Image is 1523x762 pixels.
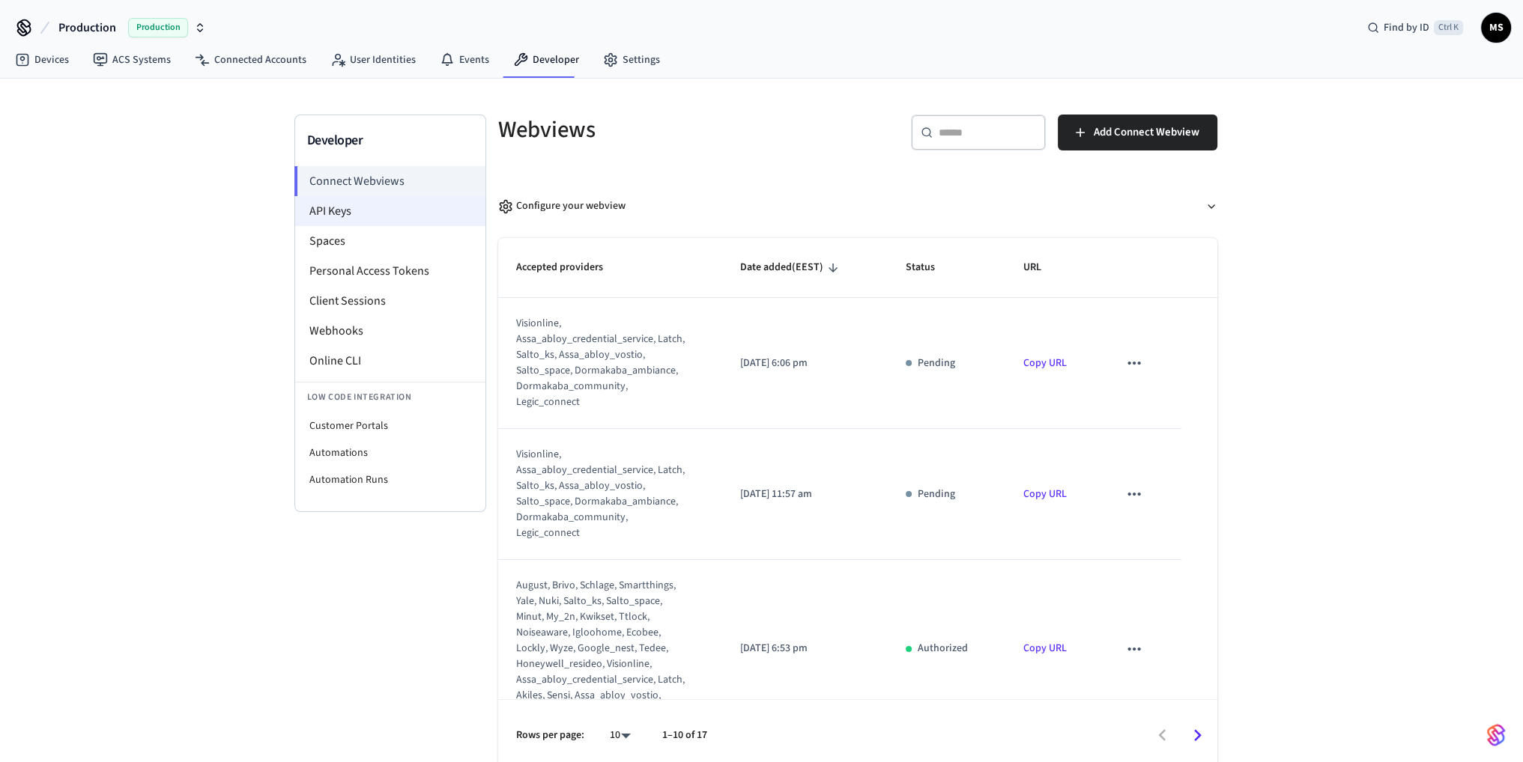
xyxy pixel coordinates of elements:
div: visionline, assa_abloy_credential_service, latch, salto_ks, assa_abloy_vostio, salto_space, dorma... [516,316,685,410]
li: API Keys [295,196,485,226]
span: Production [128,18,188,37]
a: Events [428,46,501,73]
p: Pending [918,356,955,371]
li: Spaces [295,226,485,256]
div: august, brivo, schlage, smartthings, yale, nuki, salto_ks, salto_space, minut, my_2n, kwikset, tt... [516,578,685,719]
a: Copy URL [1023,641,1067,656]
a: Connected Accounts [183,46,318,73]
p: [DATE] 11:57 am [740,487,870,502]
a: Settings [591,46,672,73]
div: visionline, assa_abloy_credential_service, latch, salto_ks, assa_abloy_vostio, salto_space, dorma... [516,447,685,541]
span: Add Connect Webview [1094,123,1199,142]
div: 10 [602,725,638,746]
li: Customer Portals [295,412,485,439]
a: Copy URL [1023,356,1067,371]
span: Status [906,256,954,279]
button: MS [1481,13,1511,43]
a: Copy URL [1023,487,1067,502]
div: Find by IDCtrl K [1355,14,1475,41]
button: Configure your webview [498,186,1217,226]
p: Authorized [918,641,968,656]
img: SeamLogoGradient.69752ec5.svg [1487,723,1505,747]
li: Client Sessions [295,286,485,316]
span: Date added(EEST) [740,256,843,279]
li: Automations [295,439,485,466]
li: Connect Webviews [294,166,485,196]
span: URL [1023,256,1061,279]
li: Low Code Integration [295,382,485,412]
span: Find by ID [1384,20,1429,35]
button: Go to next page [1180,718,1215,753]
p: [DATE] 6:06 pm [740,356,870,371]
li: Webhooks [295,316,485,346]
p: 1–10 of 17 [662,728,707,743]
p: Rows per page: [516,728,584,743]
span: Ctrl K [1434,20,1463,35]
a: Developer [501,46,591,73]
a: ACS Systems [81,46,183,73]
span: Production [58,19,116,37]
button: Add Connect Webview [1058,115,1217,150]
div: Configure your webview [498,198,626,214]
li: Personal Access Tokens [295,256,485,286]
p: Pending [918,487,955,502]
li: Online CLI [295,346,485,376]
li: Automation Runs [295,466,485,493]
p: [DATE] 6:53 pm [740,641,870,656]
span: Accepted providers [516,256,623,279]
span: MS [1483,14,1510,41]
a: Devices [3,46,81,73]
a: User Identities [318,46,428,73]
h3: Developer [307,130,473,151]
h5: Webviews [498,115,849,145]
